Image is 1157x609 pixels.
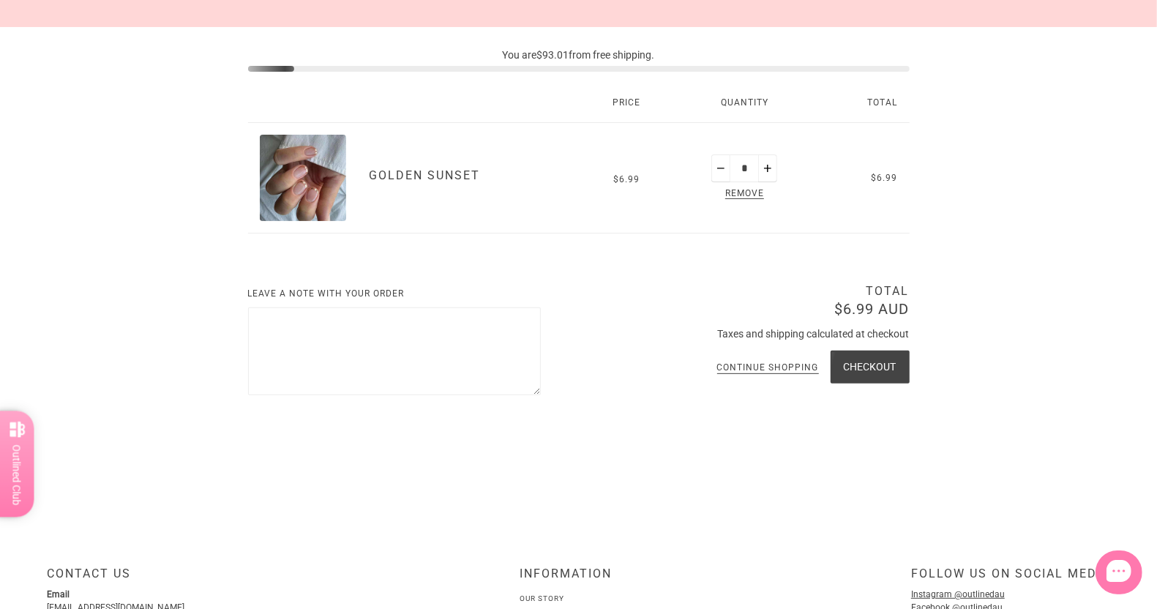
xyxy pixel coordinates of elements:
[722,186,767,203] span: Remove
[47,589,70,599] strong: Email
[248,286,541,307] label: Leave a note with your order
[248,6,910,31] h2: Your Cart
[47,567,386,592] div: Contact Us
[537,49,569,61] span: $93.01
[583,83,670,123] div: Price
[872,173,898,183] span: $6.99
[911,567,1110,592] div: Follow us on social media
[831,351,910,384] button: Checkout
[820,83,910,123] div: Total
[717,363,819,374] a: Continue shopping
[911,589,1005,599] a: Instagram @outlinedau
[711,154,730,182] button: Minus
[520,594,565,602] a: Our Story
[613,174,640,184] span: $6.99
[758,154,777,182] button: Plus
[541,326,910,354] div: Taxes and shipping calculated at checkout
[248,48,910,69] div: You are from free shipping.
[690,411,910,449] iframe: PayPal-paypal
[670,83,820,123] div: Quantity
[260,135,346,221] img: Golden Sunset - Press On Nails
[541,284,910,304] div: Total
[520,567,637,592] div: INFORMATION
[835,300,910,318] span: $6.99 AUD
[370,168,481,182] a: Golden Sunset
[260,135,346,221] a: Golden Sunset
